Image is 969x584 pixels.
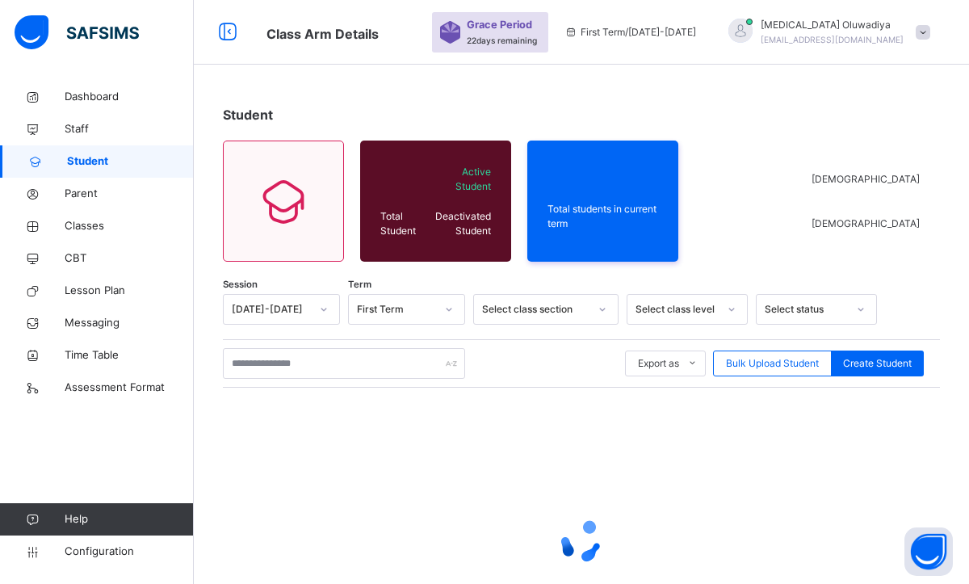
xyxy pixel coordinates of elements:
[65,121,194,137] span: Staff
[65,218,194,234] span: Classes
[765,302,847,317] div: Select status
[15,15,139,49] img: safsims
[761,18,904,32] span: [MEDICAL_DATA] Oluwadiya
[482,302,589,317] div: Select class section
[636,302,718,317] div: Select class level
[232,302,310,317] div: [DATE]-[DATE]
[65,544,193,560] span: Configuration
[712,18,938,47] div: TobiOluwadiya
[65,380,194,396] span: Assessment Format
[65,89,194,105] span: Dashboard
[65,186,194,202] span: Parent
[726,356,819,371] span: Bulk Upload Student
[431,209,491,238] span: Deactivated Student
[467,36,537,45] span: 22 days remaining
[812,172,920,187] span: [DEMOGRAPHIC_DATA]
[357,302,435,317] div: First Term
[67,153,194,170] span: Student
[65,347,194,363] span: Time Table
[65,283,194,299] span: Lesson Plan
[467,17,532,32] span: Grace Period
[65,250,194,267] span: CBT
[638,356,679,371] span: Export as
[223,278,258,292] span: Session
[761,35,904,44] span: [EMAIL_ADDRESS][DOMAIN_NAME]
[65,315,194,331] span: Messaging
[564,25,696,40] span: session/term information
[266,26,379,42] span: Class Arm Details
[440,21,460,44] img: sticker-purple.71386a28dfed39d6af7621340158ba97.svg
[376,205,427,242] div: Total Student
[904,527,953,576] button: Open asap
[431,165,491,194] span: Active Student
[348,278,371,292] span: Term
[223,107,273,123] span: Student
[65,511,193,527] span: Help
[843,356,912,371] span: Create Student
[547,202,658,231] span: Total students in current term
[812,216,920,231] span: [DEMOGRAPHIC_DATA]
